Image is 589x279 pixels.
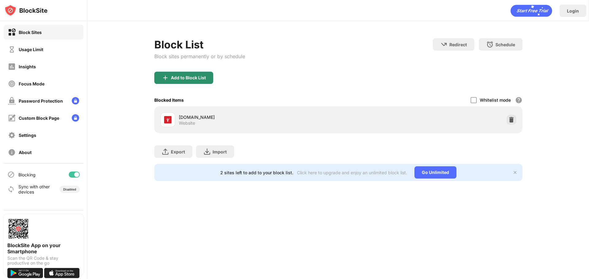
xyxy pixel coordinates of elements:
[414,166,456,179] div: Go Unlimited
[164,116,171,123] img: favicons
[8,131,16,139] img: settings-off.svg
[63,187,76,191] div: Disabled
[7,171,15,178] img: blocking-icon.svg
[19,115,59,121] div: Custom Block Page
[220,170,293,175] div: 2 sites left to add to your block list.
[179,114,338,120] div: [DOMAIN_NAME]
[7,218,29,240] img: options-page-qr-code.png
[8,46,16,53] img: time-usage-off.svg
[19,30,42,35] div: Block Sites
[7,256,80,266] div: Scan the QR Code & stay productive on the go
[567,8,579,13] div: Login
[19,47,43,52] div: Usage Limit
[72,114,79,122] img: lock-menu.svg
[510,5,552,17] div: animation
[154,97,184,103] div: Blocked Items
[18,184,50,194] div: Sync with other devices
[154,38,245,51] div: Block List
[19,98,63,104] div: Password Protection
[171,75,206,80] div: Add to Block List
[4,4,48,17] img: logo-blocksite.svg
[8,63,16,70] img: insights-off.svg
[7,242,80,254] div: BlockSite App on your Smartphone
[297,170,407,175] div: Click here to upgrade and enjoy an unlimited block list.
[171,149,185,154] div: Export
[8,97,16,105] img: password-protection-off.svg
[7,268,43,278] img: get-it-on-google-play.svg
[18,172,36,177] div: Blocking
[8,149,16,156] img: about-off.svg
[7,186,15,193] img: sync-icon.svg
[72,97,79,104] img: lock-menu.svg
[19,150,32,155] div: About
[495,42,515,47] div: Schedule
[179,120,195,126] div: Website
[513,170,518,175] img: x-button.svg
[449,42,467,47] div: Redirect
[44,268,80,278] img: download-on-the-app-store.svg
[480,97,511,103] div: Whitelist mode
[19,133,36,138] div: Settings
[213,149,227,154] div: Import
[19,64,36,69] div: Insights
[8,28,16,36] img: block-on.svg
[8,114,16,122] img: customize-block-page-off.svg
[19,81,44,86] div: Focus Mode
[154,53,245,59] div: Block sites permanently or by schedule
[8,80,16,88] img: focus-off.svg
